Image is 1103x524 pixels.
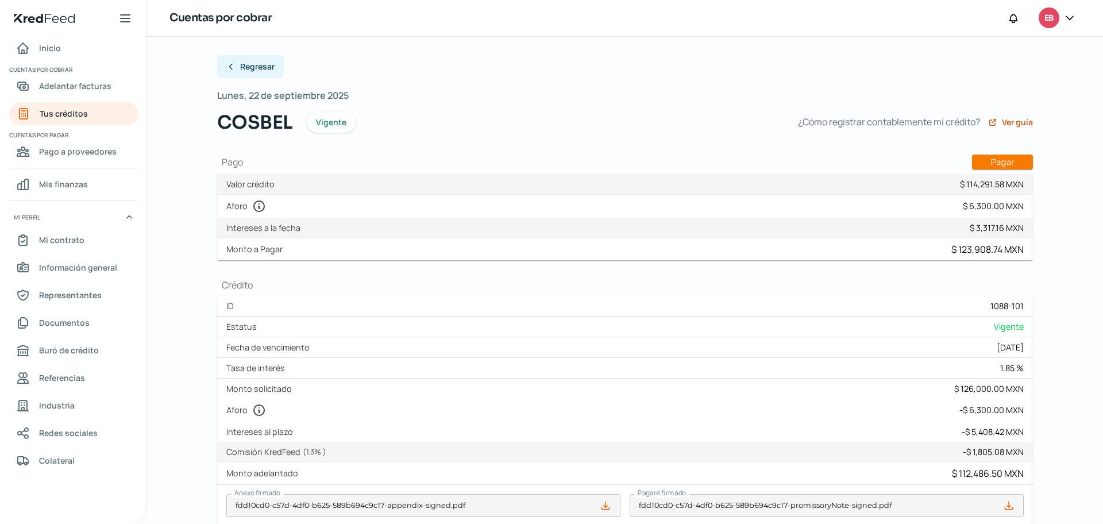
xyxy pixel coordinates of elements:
[972,155,1033,169] button: Pagar
[959,404,1024,415] div: - $ 6,300.00 MXN
[9,102,138,125] a: Tus créditos
[1044,11,1054,25] span: EB
[39,144,117,159] span: Pago a proveedores
[217,87,349,104] span: Lunes, 22 de septiembre 2025
[39,260,117,275] span: Información general
[14,212,40,222] span: Mi perfil
[226,244,287,255] label: Monto a Pagar
[217,279,1033,291] h1: Crédito
[226,179,279,190] label: Valor crédito
[226,199,271,213] label: Aforo
[316,118,346,126] span: Vigente
[9,339,138,362] a: Buró de crédito
[9,229,138,252] a: Mi contrato
[39,398,75,413] span: Industria
[798,114,980,130] span: ¿Cómo registrar contablemente mi crédito?
[997,342,1024,353] div: [DATE]
[217,55,284,78] button: Regresar
[234,488,280,498] span: Anexo firmado
[40,106,88,121] span: Tus créditos
[39,453,75,468] span: Colateral
[990,300,1024,311] div: 1088-101
[9,367,138,390] a: Referencias
[9,394,138,417] a: Industria
[226,222,305,233] label: Intereses a la fecha
[1002,118,1033,126] span: Ver guía
[226,468,303,479] label: Monto adelantado
[226,321,261,332] label: Estatus
[9,449,138,472] a: Colateral
[39,41,61,55] span: Inicio
[226,342,314,353] label: Fecha de vencimiento
[962,426,1024,437] div: - $ 5,408.42 MXN
[9,256,138,279] a: Información general
[951,243,1024,256] div: $ 123,908.74 MXN
[39,233,84,247] span: Mi contrato
[638,488,686,498] span: Pagaré firmado
[954,383,1024,394] div: $ 126,000.00 MXN
[240,63,275,71] span: Regresar
[963,201,1024,211] div: $ 6,300.00 MXN
[9,140,138,163] a: Pago a proveedores
[226,363,290,373] label: Tasa de interés
[952,467,1024,480] div: $ 112,486.50 MXN
[303,446,326,457] span: ( 1.3 % )
[9,75,138,98] a: Adelantar facturas
[9,422,138,445] a: Redes sociales
[217,109,293,136] span: COSBEL
[226,383,296,394] label: Monto solicitado
[217,155,1033,169] h1: Pago
[9,173,138,196] a: Mis finanzas
[226,446,331,457] label: Comisión KredFeed
[39,177,88,191] span: Mis finanzas
[994,321,1024,332] span: Vigente
[39,371,85,385] span: Referencias
[226,403,271,417] label: Aforo
[39,288,102,302] span: Representantes
[970,222,1024,233] div: $ 3,317.16 MXN
[169,10,272,26] h1: Cuentas por cobrar
[988,118,1033,127] a: Ver guía
[963,446,1024,457] div: - $ 1,805.08 MXN
[1000,363,1024,373] div: 1.85 %
[39,79,111,93] span: Adelantar facturas
[226,426,298,437] label: Intereses al plazo
[9,37,138,60] a: Inicio
[39,426,98,440] span: Redes sociales
[9,130,137,140] span: Cuentas por pagar
[9,284,138,307] a: Representantes
[960,179,1024,190] div: $ 114,291.58 MXN
[9,311,138,334] a: Documentos
[39,315,90,330] span: Documentos
[39,343,99,357] span: Buró de crédito
[9,64,137,75] span: Cuentas por cobrar
[226,300,238,311] label: ID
